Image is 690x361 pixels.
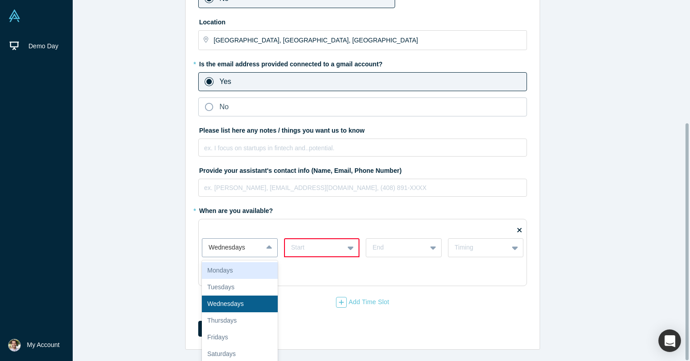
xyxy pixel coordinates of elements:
img: Alchemist Vault Logo [8,9,21,22]
label: Provide your assistant's contact info (Name, Email, Phone Number) [198,163,527,176]
button: Save [198,321,232,337]
label: When are you available? [198,203,273,216]
button: Add Time Slot [336,296,390,308]
button: My Account [8,339,60,352]
label: Location [198,14,527,27]
div: Timing [455,243,502,252]
div: rdw-wrapper [198,139,527,157]
div: Fridays [202,329,278,346]
span: Yes [219,78,231,85]
div: rdw-editor [205,182,521,200]
span: Demo Day [28,42,58,50]
span: My Account [27,340,60,350]
div: rdw-editor [205,142,521,160]
label: Is the email address provided connected to a gmail account? [198,56,527,69]
div: Tuesdays [202,279,278,296]
input: Enter a location [214,31,526,50]
div: Add Time Slot [336,297,389,308]
span: No [219,103,228,111]
div: Thursdays [202,312,278,329]
div: Wednesdays [202,296,278,312]
img: Sacha Ledan's Account [8,339,21,352]
label: Please list here any notes / things you want us to know [198,123,527,135]
div: rdw-wrapper [198,179,527,197]
div: Mondays [202,262,278,279]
